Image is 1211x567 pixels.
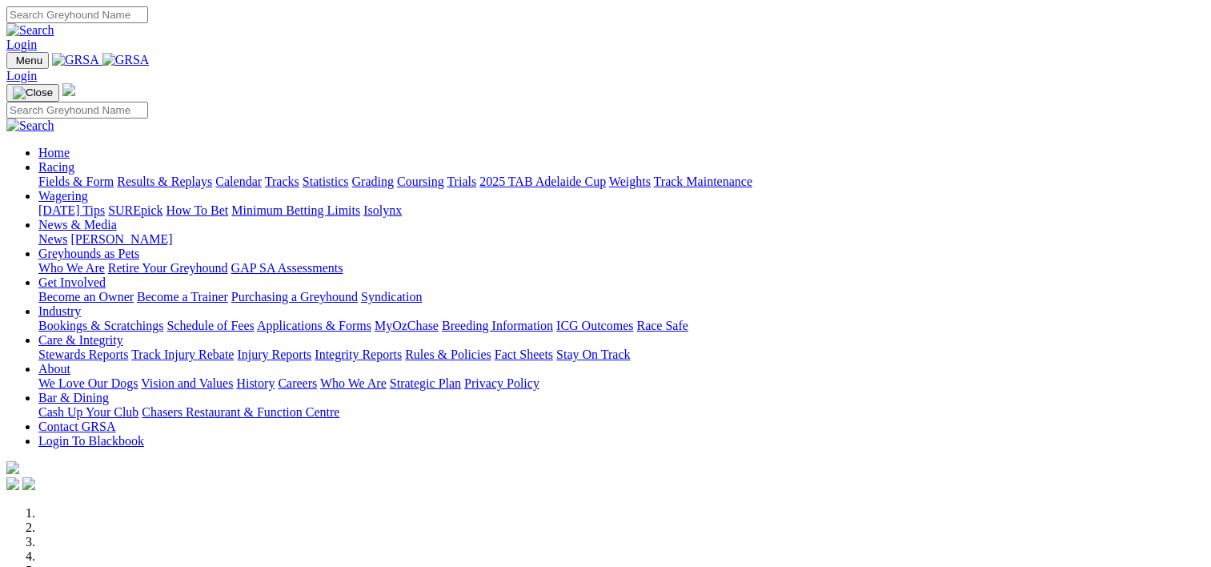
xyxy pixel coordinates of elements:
[6,102,148,119] input: Search
[237,348,311,361] a: Injury Reports
[38,203,1205,218] div: Wagering
[38,232,67,246] a: News
[38,218,117,231] a: News & Media
[38,290,134,304] a: Become an Owner
[13,86,53,99] img: Close
[363,203,402,217] a: Isolynx
[38,175,1205,189] div: Racing
[236,376,275,390] a: History
[231,290,358,304] a: Purchasing a Greyhound
[38,146,70,159] a: Home
[38,434,144,448] a: Login To Blackbook
[38,362,70,376] a: About
[375,319,439,332] a: MyOzChase
[38,189,88,203] a: Wagering
[6,38,37,51] a: Login
[131,348,234,361] a: Track Injury Rebate
[556,319,633,332] a: ICG Outcomes
[137,290,228,304] a: Become a Trainer
[38,290,1205,304] div: Get Involved
[38,333,123,347] a: Care & Integrity
[38,376,1205,391] div: About
[6,6,148,23] input: Search
[38,160,74,174] a: Racing
[38,261,105,275] a: Who We Are
[6,84,59,102] button: Toggle navigation
[6,52,49,69] button: Toggle navigation
[636,319,688,332] a: Race Safe
[108,261,228,275] a: Retire Your Greyhound
[556,348,630,361] a: Stay On Track
[38,405,138,419] a: Cash Up Your Club
[6,23,54,38] img: Search
[22,477,35,490] img: twitter.svg
[38,391,109,404] a: Bar & Dining
[38,319,163,332] a: Bookings & Scratchings
[166,319,254,332] a: Schedule of Fees
[442,319,553,332] a: Breeding Information
[38,348,1205,362] div: Care & Integrity
[38,420,115,433] a: Contact GRSA
[142,405,339,419] a: Chasers Restaurant & Function Centre
[265,175,299,188] a: Tracks
[38,405,1205,420] div: Bar & Dining
[303,175,349,188] a: Statistics
[609,175,651,188] a: Weights
[166,203,229,217] a: How To Bet
[315,348,402,361] a: Integrity Reports
[215,175,262,188] a: Calendar
[397,175,444,188] a: Coursing
[38,175,114,188] a: Fields & Form
[6,69,37,82] a: Login
[257,319,371,332] a: Applications & Forms
[38,304,81,318] a: Industry
[62,83,75,96] img: logo-grsa-white.png
[52,53,99,67] img: GRSA
[38,203,105,217] a: [DATE] Tips
[38,319,1205,333] div: Industry
[102,53,150,67] img: GRSA
[231,203,360,217] a: Minimum Betting Limits
[361,290,422,304] a: Syndication
[117,175,212,188] a: Results & Replays
[108,203,162,217] a: SUREpick
[6,119,54,133] img: Search
[70,232,172,246] a: [PERSON_NAME]
[390,376,461,390] a: Strategic Plan
[6,461,19,474] img: logo-grsa-white.png
[38,261,1205,275] div: Greyhounds as Pets
[654,175,752,188] a: Track Maintenance
[447,175,476,188] a: Trials
[38,348,128,361] a: Stewards Reports
[38,232,1205,247] div: News & Media
[352,175,394,188] a: Grading
[38,275,106,289] a: Get Involved
[231,261,343,275] a: GAP SA Assessments
[320,376,387,390] a: Who We Are
[16,54,42,66] span: Menu
[405,348,491,361] a: Rules & Policies
[278,376,317,390] a: Careers
[38,376,138,390] a: We Love Our Dogs
[141,376,233,390] a: Vision and Values
[479,175,606,188] a: 2025 TAB Adelaide Cup
[38,247,139,260] a: Greyhounds as Pets
[495,348,553,361] a: Fact Sheets
[464,376,539,390] a: Privacy Policy
[6,477,19,490] img: facebook.svg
